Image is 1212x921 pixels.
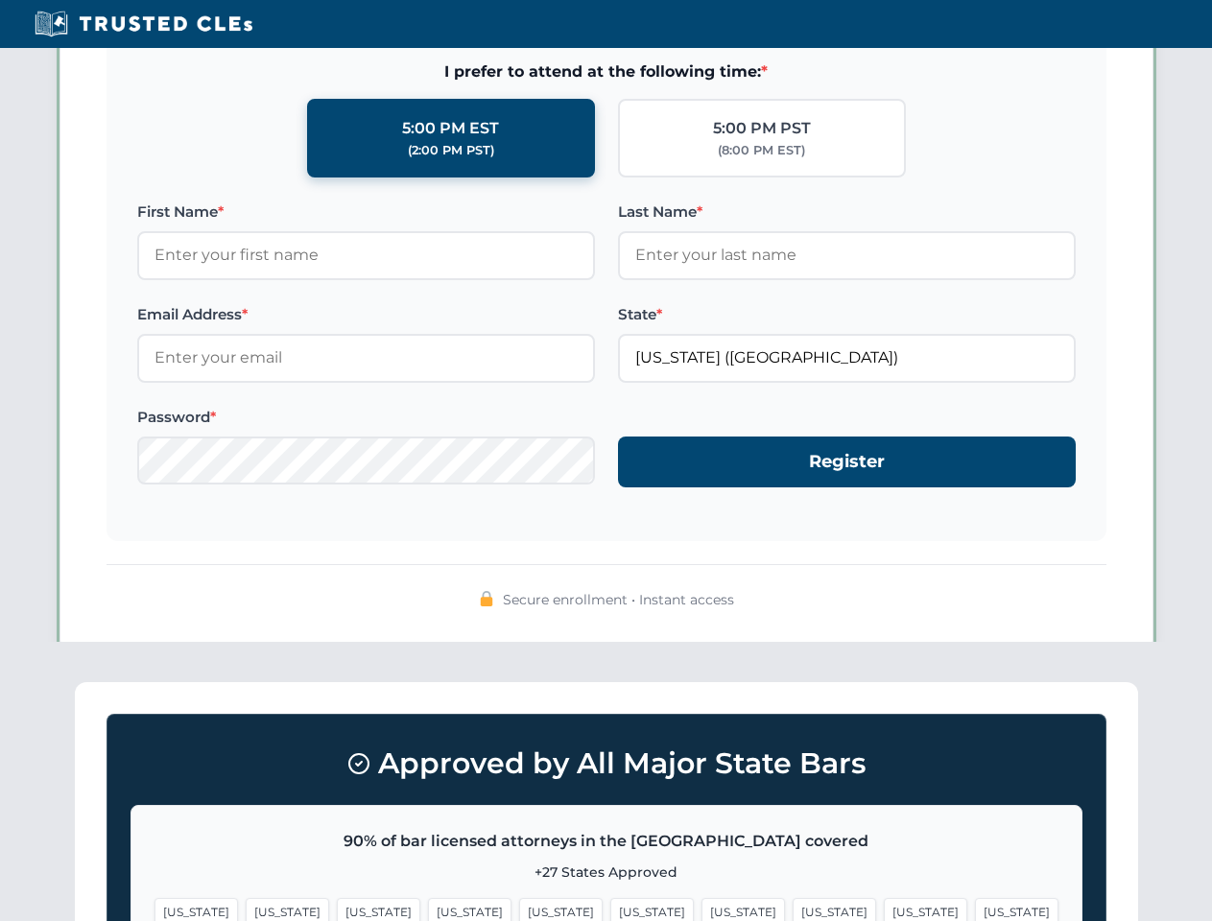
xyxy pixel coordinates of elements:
[137,231,595,279] input: Enter your first name
[131,738,1082,790] h3: Approved by All Major State Bars
[479,591,494,606] img: 🔒
[618,334,1076,382] input: Florida (FL)
[718,141,805,160] div: (8:00 PM EST)
[137,334,595,382] input: Enter your email
[154,862,1058,883] p: +27 States Approved
[402,116,499,141] div: 5:00 PM EST
[618,303,1076,326] label: State
[618,437,1076,487] button: Register
[618,231,1076,279] input: Enter your last name
[137,59,1076,84] span: I prefer to attend at the following time:
[137,201,595,224] label: First Name
[503,589,734,610] span: Secure enrollment • Instant access
[408,141,494,160] div: (2:00 PM PST)
[154,829,1058,854] p: 90% of bar licensed attorneys in the [GEOGRAPHIC_DATA] covered
[137,303,595,326] label: Email Address
[618,201,1076,224] label: Last Name
[137,406,595,429] label: Password
[713,116,811,141] div: 5:00 PM PST
[29,10,258,38] img: Trusted CLEs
